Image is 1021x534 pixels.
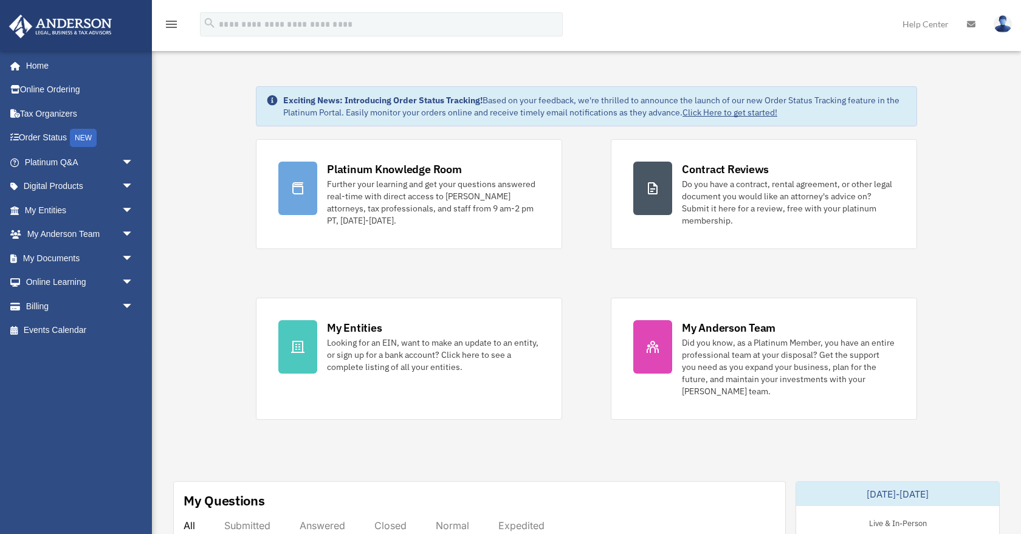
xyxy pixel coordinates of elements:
a: Online Learningarrow_drop_down [9,270,152,295]
a: Order StatusNEW [9,126,152,151]
div: Contract Reviews [682,162,769,177]
div: Platinum Knowledge Room [327,162,462,177]
span: arrow_drop_down [122,270,146,295]
div: Closed [374,519,407,532]
div: [DATE]-[DATE] [796,482,999,506]
div: Expedited [498,519,545,532]
span: arrow_drop_down [122,198,146,223]
img: Anderson Advisors Platinum Portal [5,15,115,38]
a: Billingarrow_drop_down [9,294,152,318]
span: arrow_drop_down [122,294,146,319]
div: Normal [436,519,469,532]
a: Digital Productsarrow_drop_down [9,174,152,199]
span: arrow_drop_down [122,222,146,247]
a: My Entitiesarrow_drop_down [9,198,152,222]
strong: Exciting News: Introducing Order Status Tracking! [283,95,483,106]
a: Events Calendar [9,318,152,343]
a: My Entities Looking for an EIN, want to make an update to an entity, or sign up for a bank accoun... [256,298,562,420]
a: Online Ordering [9,78,152,102]
a: menu [164,21,179,32]
div: Based on your feedback, we're thrilled to announce the launch of our new Order Status Tracking fe... [283,94,907,118]
span: arrow_drop_down [122,174,146,199]
div: Live & In-Person [859,516,937,529]
div: My Entities [327,320,382,335]
a: Tax Organizers [9,101,152,126]
a: Platinum Q&Aarrow_drop_down [9,150,152,174]
div: Did you know, as a Platinum Member, you have an entire professional team at your disposal? Get th... [682,337,895,397]
div: NEW [70,129,97,147]
i: search [203,16,216,30]
a: Contract Reviews Do you have a contract, rental agreement, or other legal document you would like... [611,139,917,249]
div: Looking for an EIN, want to make an update to an entity, or sign up for a bank account? Click her... [327,337,540,373]
a: Click Here to get started! [682,107,777,118]
div: Answered [300,519,345,532]
div: Submitted [224,519,270,532]
a: Home [9,53,146,78]
div: All [184,519,195,532]
a: Platinum Knowledge Room Further your learning and get your questions answered real-time with dire... [256,139,562,249]
span: arrow_drop_down [122,246,146,271]
a: My Anderson Team Did you know, as a Platinum Member, you have an entire professional team at your... [611,298,917,420]
div: Do you have a contract, rental agreement, or other legal document you would like an attorney's ad... [682,178,895,227]
div: My Questions [184,491,265,510]
i: menu [164,17,179,32]
img: User Pic [994,15,1012,33]
span: arrow_drop_down [122,150,146,175]
div: Further your learning and get your questions answered real-time with direct access to [PERSON_NAM... [327,178,540,227]
div: My Anderson Team [682,320,775,335]
a: My Documentsarrow_drop_down [9,246,152,270]
a: My Anderson Teamarrow_drop_down [9,222,152,247]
